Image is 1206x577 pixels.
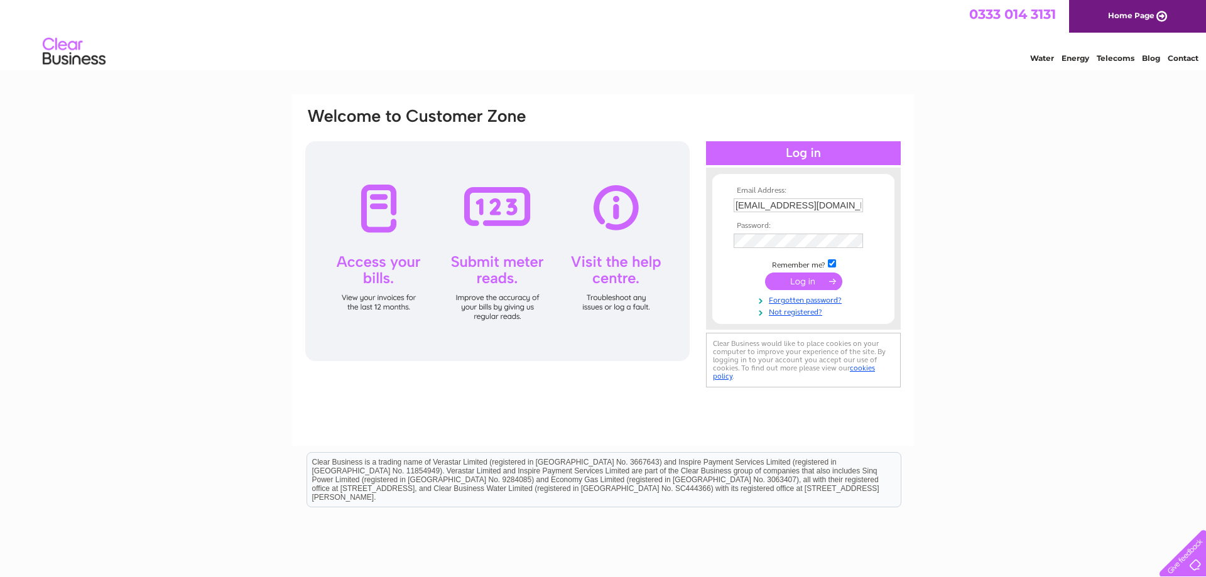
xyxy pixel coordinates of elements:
[731,257,876,270] td: Remember me?
[734,305,876,317] a: Not registered?
[1030,53,1054,63] a: Water
[1097,53,1134,63] a: Telecoms
[42,33,106,71] img: logo.png
[765,272,842,290] input: Submit
[706,333,901,387] div: Clear Business would like to place cookies on your computer to improve your experience of the sit...
[713,364,875,380] a: cookies policy
[734,293,876,305] a: Forgotten password?
[731,222,876,230] th: Password:
[1142,53,1160,63] a: Blog
[307,7,901,61] div: Clear Business is a trading name of Verastar Limited (registered in [GEOGRAPHIC_DATA] No. 3667643...
[969,6,1056,22] a: 0333 014 3131
[1062,53,1089,63] a: Energy
[1168,53,1198,63] a: Contact
[731,186,876,195] th: Email Address:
